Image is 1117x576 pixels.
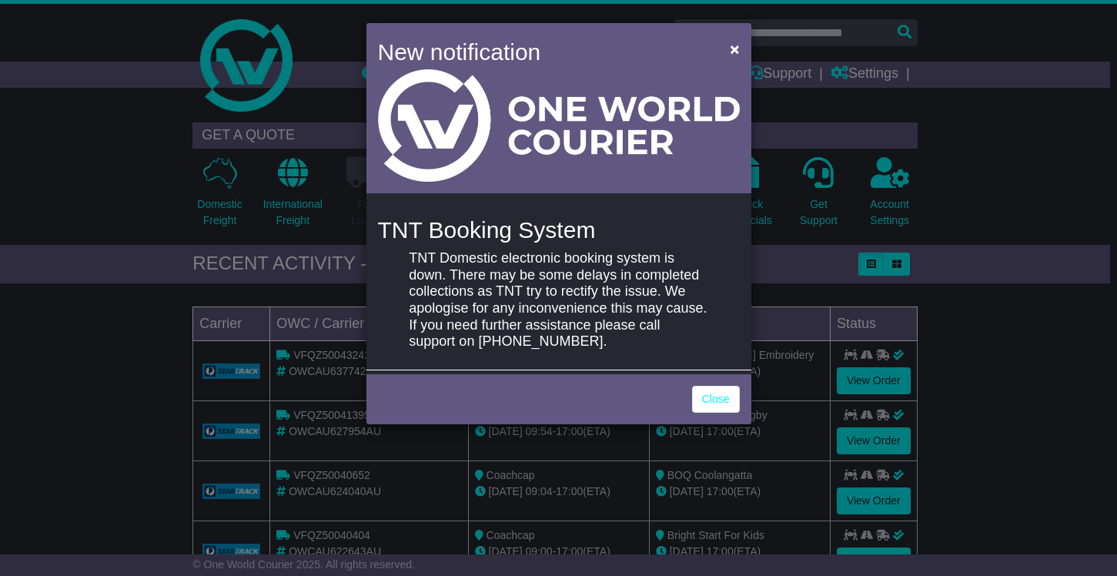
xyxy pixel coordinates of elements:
a: Close [692,386,740,413]
h4: TNT Booking System [378,217,740,243]
h4: New notification [378,35,708,69]
p: TNT Domestic electronic booking system is down. There may be some delays in completed collections... [409,250,707,350]
button: Close [722,33,747,65]
span: × [730,40,739,58]
img: Light [378,69,740,182]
